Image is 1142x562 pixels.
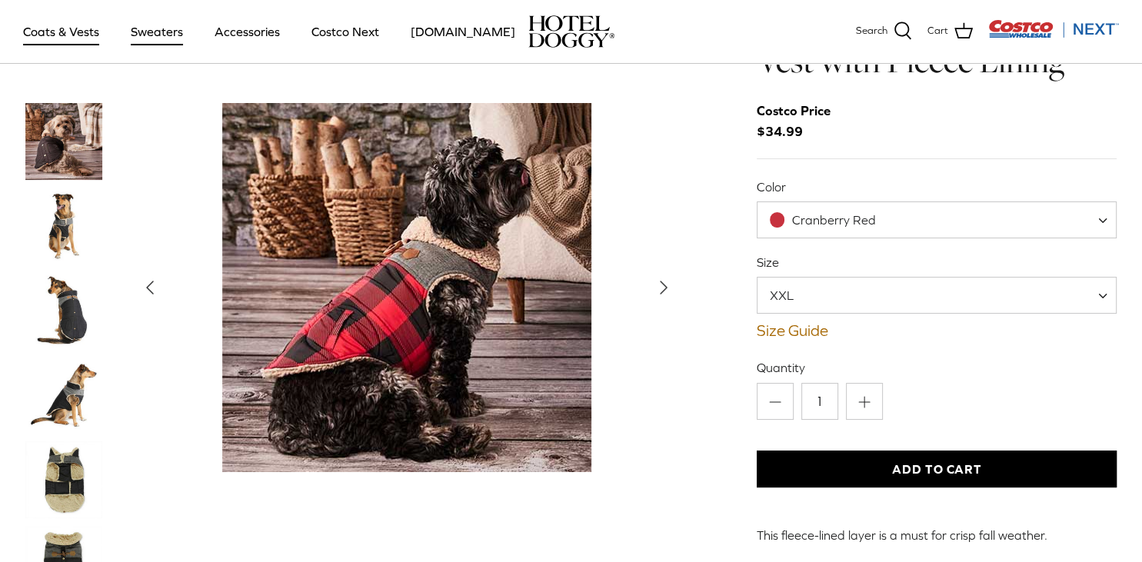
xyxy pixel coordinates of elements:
span: Search [856,23,887,39]
a: Thumbnail Link [25,103,102,180]
a: hoteldoggy.com hoteldoggycom [528,15,614,48]
span: XXL [757,287,824,304]
label: Quantity [757,359,1117,376]
a: Visit Costco Next [988,29,1119,41]
a: Size Guide [757,321,1117,340]
button: Previous [133,271,167,304]
span: Cart [927,23,948,39]
a: Thumbnail Link [25,188,102,264]
a: Accessories [201,5,294,58]
label: Size [757,254,1117,271]
a: Costco Next [298,5,393,58]
button: Add to Cart [757,451,1117,487]
span: Cranberry Red [792,213,876,227]
a: Thumbnail Link [25,357,102,434]
a: Show Gallery [133,103,681,472]
a: Cart [927,22,973,42]
a: Coats & Vests [9,5,113,58]
span: XXL [757,277,1117,314]
div: Costco Price [757,101,831,121]
span: Cranberry Red [757,201,1117,238]
span: $34.99 [757,101,846,142]
a: [DOMAIN_NAME] [397,5,529,58]
p: This fleece-lined layer is a must for crisp fall weather. [757,526,1117,546]
a: Search [856,22,912,42]
button: Next [647,271,681,304]
input: Quantity [801,383,838,420]
img: hoteldoggycom [528,15,614,48]
a: Thumbnail Link [25,272,102,349]
a: Sweaters [117,5,197,58]
span: Cranberry Red [757,212,907,228]
a: Thumbnail Link [25,441,102,518]
img: Costco Next [988,19,1119,38]
label: Color [757,178,1117,195]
